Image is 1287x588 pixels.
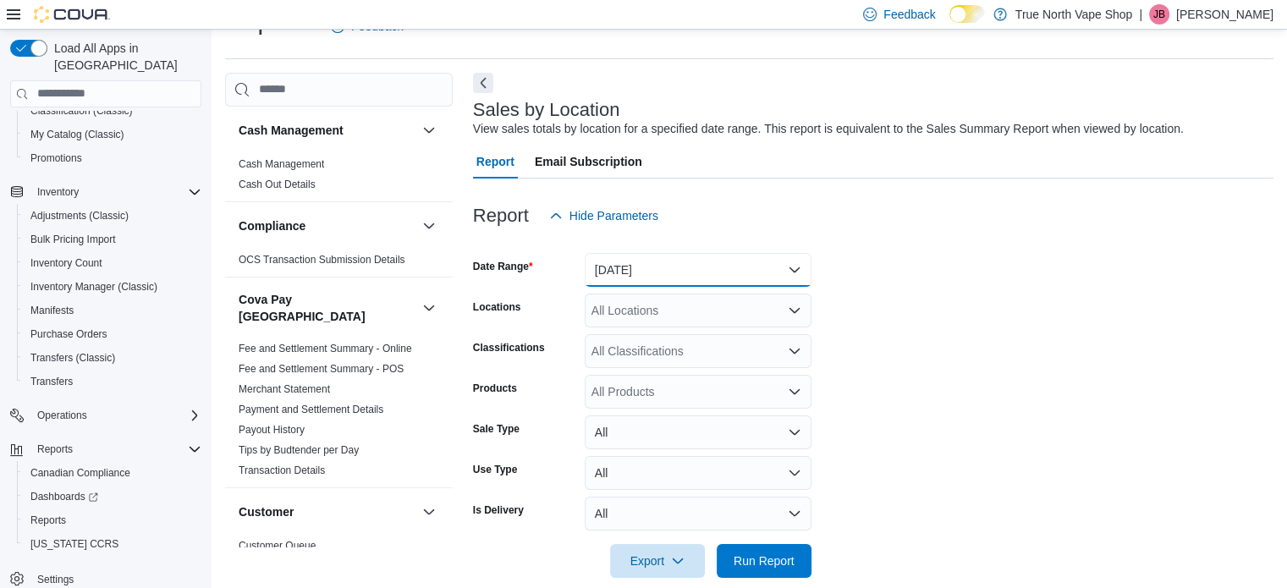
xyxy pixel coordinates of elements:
a: Canadian Compliance [24,463,137,483]
a: Transfers [24,371,80,392]
button: Inventory [3,180,208,204]
div: Jeff Butcher [1149,4,1169,25]
label: Products [473,382,517,395]
span: Reports [37,442,73,456]
button: Manifests [17,299,208,322]
span: Export [620,544,695,578]
a: Tips by Budtender per Day [239,444,359,456]
button: Transfers (Classic) [17,346,208,370]
span: Canadian Compliance [24,463,201,483]
span: Purchase Orders [30,327,107,341]
span: Operations [30,405,201,426]
a: Bulk Pricing Import [24,229,123,250]
span: Inventory Manager (Classic) [24,277,201,297]
div: View sales totals by location for a specified date range. This report is equivalent to the Sales ... [473,120,1184,138]
a: Payment and Settlement Details [239,404,383,415]
button: Operations [30,405,94,426]
label: Use Type [473,463,517,476]
span: Promotions [24,148,201,168]
button: Compliance [239,217,415,234]
button: Purchase Orders [17,322,208,346]
button: Customer [239,503,415,520]
span: Manifests [30,304,74,317]
span: Feedback [883,6,935,23]
a: Inventory Manager (Classic) [24,277,164,297]
span: Dashboards [30,490,98,503]
a: Dashboards [17,485,208,508]
button: Cova Pay [GEOGRAPHIC_DATA] [239,291,415,325]
button: All [585,497,811,530]
button: Inventory Count [17,251,208,275]
button: Bulk Pricing Import [17,228,208,251]
a: Reports [24,510,73,530]
a: Promotions [24,148,89,168]
span: Cash Management [239,157,324,171]
button: Open list of options [788,344,801,358]
span: Manifests [24,300,201,321]
span: Bulk Pricing Import [30,233,116,246]
span: OCS Transaction Submission Details [239,253,405,267]
button: Next [473,73,493,93]
span: Load All Apps in [GEOGRAPHIC_DATA] [47,40,201,74]
button: [DATE] [585,253,811,287]
span: Transfers (Classic) [24,348,201,368]
a: Manifests [24,300,80,321]
span: Run Report [734,552,795,569]
a: Purchase Orders [24,324,114,344]
label: Classifications [473,341,545,354]
a: Customer Queue [239,540,316,552]
button: My Catalog (Classic) [17,123,208,146]
span: Hide Parameters [569,207,658,224]
span: Operations [37,409,87,422]
button: Adjustments (Classic) [17,204,208,228]
label: Date Range [473,260,533,273]
button: All [585,456,811,490]
span: Reports [30,514,66,527]
span: Canadian Compliance [30,466,130,480]
a: Classification (Classic) [24,101,140,121]
button: Transfers [17,370,208,393]
button: Promotions [17,146,208,170]
span: JB [1153,4,1165,25]
span: My Catalog (Classic) [30,128,124,141]
button: Inventory Manager (Classic) [17,275,208,299]
span: Transfers [30,375,73,388]
button: Operations [3,404,208,427]
a: Transaction Details [239,464,325,476]
span: Fee and Settlement Summary - Online [239,342,412,355]
p: True North Vape Shop [1015,4,1133,25]
span: [US_STATE] CCRS [30,537,118,551]
span: Inventory [37,185,79,199]
button: Open list of options [788,385,801,398]
button: Inventory [30,182,85,202]
label: Is Delivery [473,503,524,517]
a: Payout History [239,424,305,436]
button: All [585,415,811,449]
label: Sale Type [473,422,520,436]
span: My Catalog (Classic) [24,124,201,145]
button: Cash Management [419,120,439,140]
span: Fee and Settlement Summary - POS [239,362,404,376]
span: Transaction Details [239,464,325,477]
button: Cova Pay [GEOGRAPHIC_DATA] [419,298,439,318]
span: Payout History [239,423,305,437]
h3: Sales by Location [473,100,620,120]
p: [PERSON_NAME] [1176,4,1273,25]
span: Settings [37,573,74,586]
span: Inventory Manager (Classic) [30,280,157,294]
span: Transfers (Classic) [30,351,115,365]
label: Locations [473,300,521,314]
a: Transfers (Classic) [24,348,122,368]
a: Fee and Settlement Summary - POS [239,363,404,375]
h3: Cash Management [239,122,344,139]
span: Reports [30,439,201,459]
span: Customer Queue [239,539,316,552]
span: Tips by Budtender per Day [239,443,359,457]
a: Cash Out Details [239,179,316,190]
span: Report [476,145,514,179]
button: Canadian Compliance [17,461,208,485]
a: Cash Management [239,158,324,170]
span: Bulk Pricing Import [24,229,201,250]
button: Open list of options [788,304,801,317]
div: Cash Management [225,154,453,201]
